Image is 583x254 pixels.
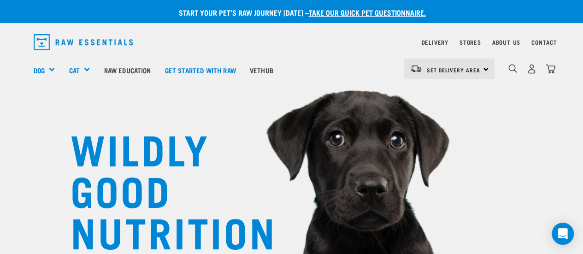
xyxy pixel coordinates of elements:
img: van-moving.png [410,65,422,73]
a: Cat [69,65,79,76]
a: Dog [34,65,45,76]
h1: WILDLY GOOD NUTRITION [71,127,255,251]
a: Contact [531,41,557,44]
a: Get started with Raw [158,52,243,89]
nav: dropdown navigation [26,30,557,54]
a: About Us [492,41,520,44]
img: user.png [527,64,536,74]
img: home-icon@2x.png [546,64,555,74]
a: Stores [459,41,481,44]
a: Delivery [421,41,448,44]
img: Raw Essentials Logo [34,34,133,50]
img: home-icon-1@2x.png [508,64,517,73]
div: Open Intercom Messenger [552,223,574,245]
a: Raw Education [97,52,158,89]
a: Vethub [243,52,280,89]
span: Set Delivery Area [427,68,480,71]
a: take our quick pet questionnaire. [309,10,426,14]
